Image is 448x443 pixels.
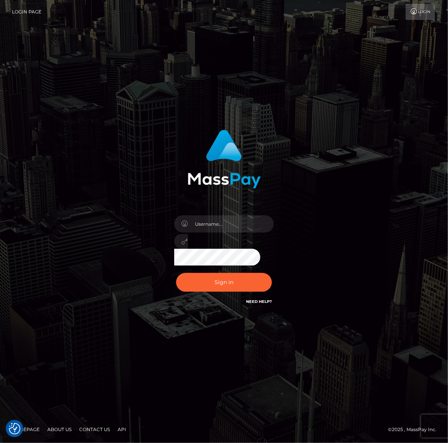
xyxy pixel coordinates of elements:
a: Contact Us [76,423,113,435]
input: Username... [188,215,274,233]
a: Need Help? [246,299,272,304]
button: Sign in [176,273,272,292]
a: Homepage [8,423,43,435]
div: © 2025 , MassPay Inc. [388,425,442,434]
a: Login [406,4,435,20]
a: About Us [44,423,75,435]
button: Consent Preferences [9,423,20,435]
a: Login Page [12,4,42,20]
img: Revisit consent button [9,423,20,435]
img: MassPay Login [188,130,261,188]
a: API [115,423,129,435]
